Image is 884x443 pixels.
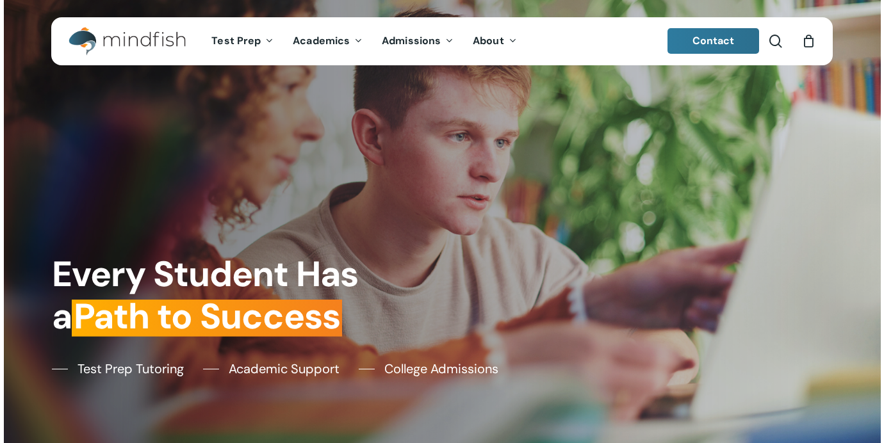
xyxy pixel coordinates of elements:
[202,17,526,65] nav: Main Menu
[463,36,527,47] a: About
[293,34,350,47] span: Academics
[382,34,441,47] span: Admissions
[72,293,342,339] em: Path to Success
[229,359,340,378] span: Academic Support
[473,34,504,47] span: About
[203,359,340,378] a: Academic Support
[52,253,434,337] h1: Every Student Has a
[384,359,498,378] span: College Admissions
[78,359,184,378] span: Test Prep Tutoring
[202,36,283,47] a: Test Prep
[372,36,463,47] a: Admissions
[52,359,184,378] a: Test Prep Tutoring
[211,34,261,47] span: Test Prep
[667,28,760,54] a: Contact
[692,34,735,47] span: Contact
[51,17,833,65] header: Main Menu
[359,359,498,378] a: College Admissions
[283,36,372,47] a: Academics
